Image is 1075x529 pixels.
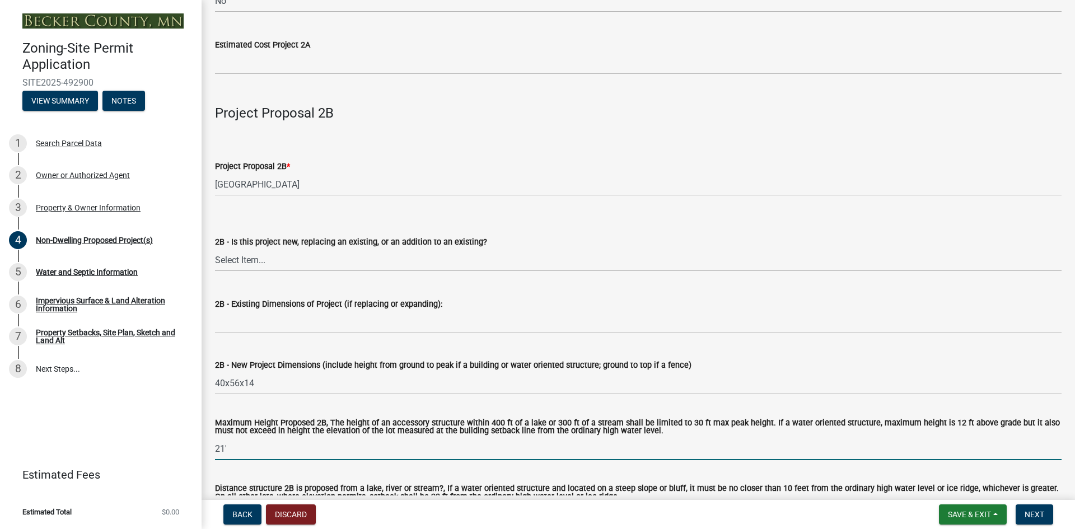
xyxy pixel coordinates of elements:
[215,362,691,369] label: 2B - New Project Dimensions (include height from ground to peak if a building or water oriented s...
[9,263,27,281] div: 5
[232,510,253,519] span: Back
[215,238,487,246] label: 2B - Is this project new, replacing an existing, or an addition to an existing?
[36,297,184,312] div: Impervious Surface & Land Alteration Information
[162,508,179,516] span: $0.00
[9,134,27,152] div: 1
[1016,504,1053,525] button: Next
[1025,510,1044,519] span: Next
[36,171,130,179] div: Owner or Authorized Agent
[22,13,184,29] img: Becker County, Minnesota
[22,91,98,111] button: View Summary
[939,504,1007,525] button: Save & Exit
[215,301,442,308] label: 2B - Existing Dimensions of Project (if replacing or expanding):
[223,504,261,525] button: Back
[215,41,310,49] label: Estimated Cost Project 2A
[22,508,72,516] span: Estimated Total
[9,327,27,345] div: 7
[9,464,184,486] a: Estimated Fees
[215,485,1062,501] label: Distance structure 2B is proposed from a lake, river or stream?, If a water oriented structure an...
[215,419,1062,436] label: Maximum Height Proposed 2B, The height of an accessory structure within 400 ft of a lake or 300 f...
[22,77,179,88] span: SITE2025-492900
[102,97,145,106] wm-modal-confirm: Notes
[266,504,316,525] button: Discard
[36,329,184,344] div: Property Setbacks, Site Plan, Sketch and Land Alt
[215,163,290,171] label: Project Proposal 2B
[9,199,27,217] div: 3
[36,236,153,244] div: Non-Dwelling Proposed Project(s)
[36,139,102,147] div: Search Parcel Data
[9,296,27,313] div: 6
[9,360,27,378] div: 8
[9,166,27,184] div: 2
[36,268,138,276] div: Water and Septic Information
[215,105,1062,121] h4: Project Proposal 2B
[22,40,193,73] h4: Zoning-Site Permit Application
[22,97,98,106] wm-modal-confirm: Summary
[102,91,145,111] button: Notes
[9,231,27,249] div: 4
[948,510,991,519] span: Save & Exit
[36,204,141,212] div: Property & Owner Information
